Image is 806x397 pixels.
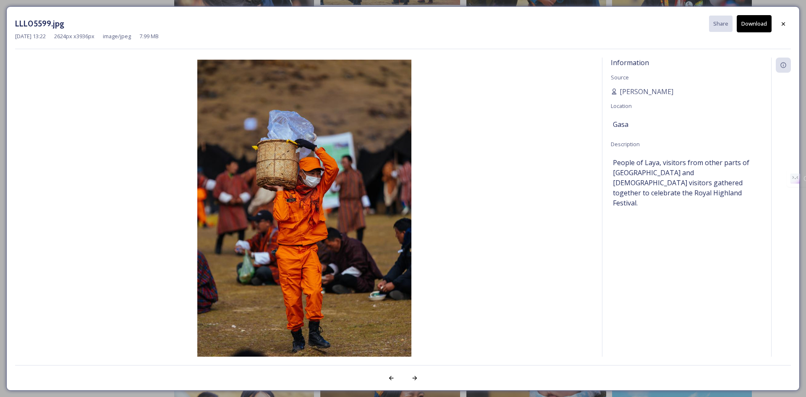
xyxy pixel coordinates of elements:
[620,87,673,97] span: [PERSON_NAME]
[54,32,94,40] span: 2624 px x 3936 px
[611,58,649,67] span: Information
[103,32,131,40] span: image/jpeg
[613,119,628,129] span: Gasa
[15,60,594,381] img: LLL05599.jpg
[611,102,632,110] span: Location
[611,140,640,148] span: Description
[15,32,46,40] span: [DATE] 13:22
[737,15,772,32] button: Download
[709,16,733,32] button: Share
[15,18,64,30] h3: LLL05599.jpg
[611,74,629,81] span: Source
[139,32,159,40] span: 7.99 MB
[613,158,761,208] span: People of Laya, visitors from other parts of [GEOGRAPHIC_DATA] and [DEMOGRAPHIC_DATA] visitors ga...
